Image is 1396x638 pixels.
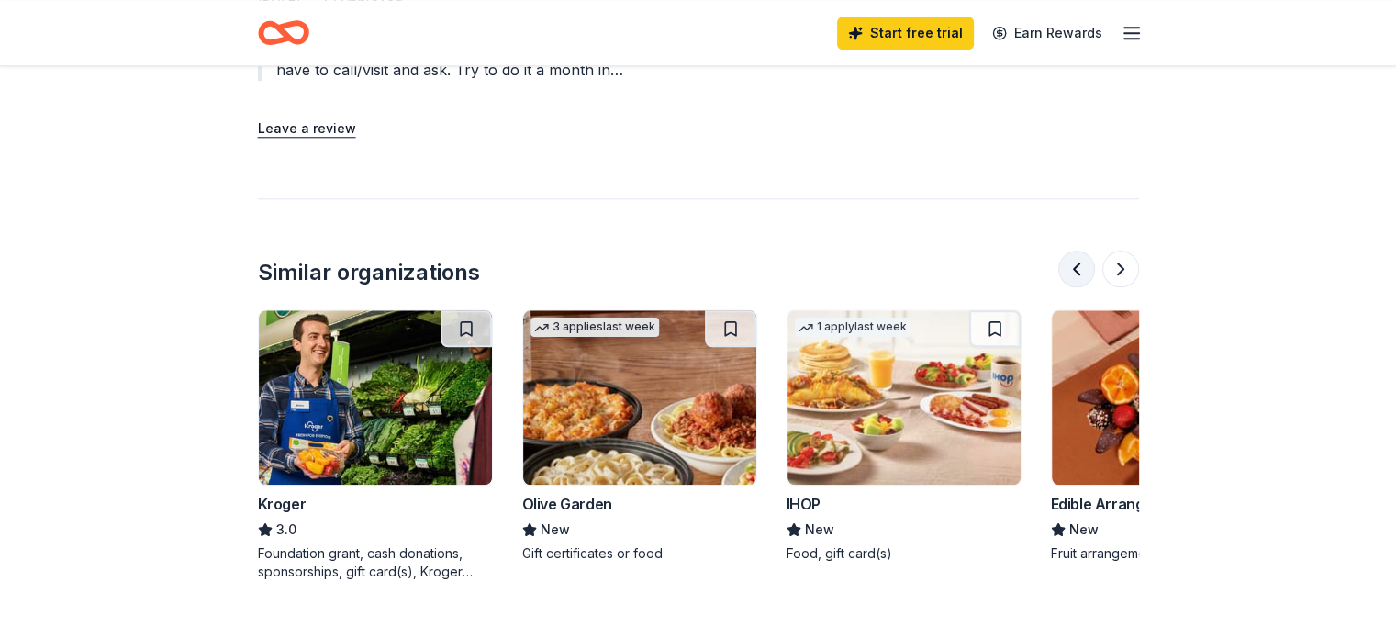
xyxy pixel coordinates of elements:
div: Edible Arrangements [1051,493,1196,515]
a: Image for IHOP1 applylast weekIHOPNewFood, gift card(s) [787,309,1022,563]
a: Image for KrogerKroger3.0Foundation grant, cash donations, sponsorships, gift card(s), Kroger pro... [258,309,493,581]
span: New [805,519,834,541]
button: Leave a review [258,118,356,140]
img: Image for Olive Garden [523,310,756,485]
a: Image for Edible ArrangementsEdible ArrangementsNewFruit arrangement(s) [1051,309,1286,563]
div: Gift certificates or food [522,544,757,563]
span: New [541,519,570,541]
div: Kroger [258,493,307,515]
div: Olive Garden [522,493,612,515]
div: Fruit arrangement(s) [1051,544,1286,563]
div: IHOP [787,493,821,515]
img: Image for Kroger [259,310,492,485]
a: Image for Olive Garden3 applieslast weekOlive GardenNewGift certificates or food [522,309,757,563]
div: 3 applies last week [530,318,659,337]
div: Food, gift card(s) [787,544,1022,563]
div: Foundation grant, cash donations, sponsorships, gift card(s), Kroger products [258,544,493,581]
a: Start free trial [837,17,974,50]
img: Image for IHOP [787,310,1021,485]
span: New [1069,519,1099,541]
a: Earn Rewards [981,17,1113,50]
span: 3.0 [276,519,296,541]
img: Image for Edible Arrangements [1052,310,1285,485]
a: Home [258,11,309,54]
div: Similar organizations [258,258,480,287]
div: 1 apply last week [795,318,910,337]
